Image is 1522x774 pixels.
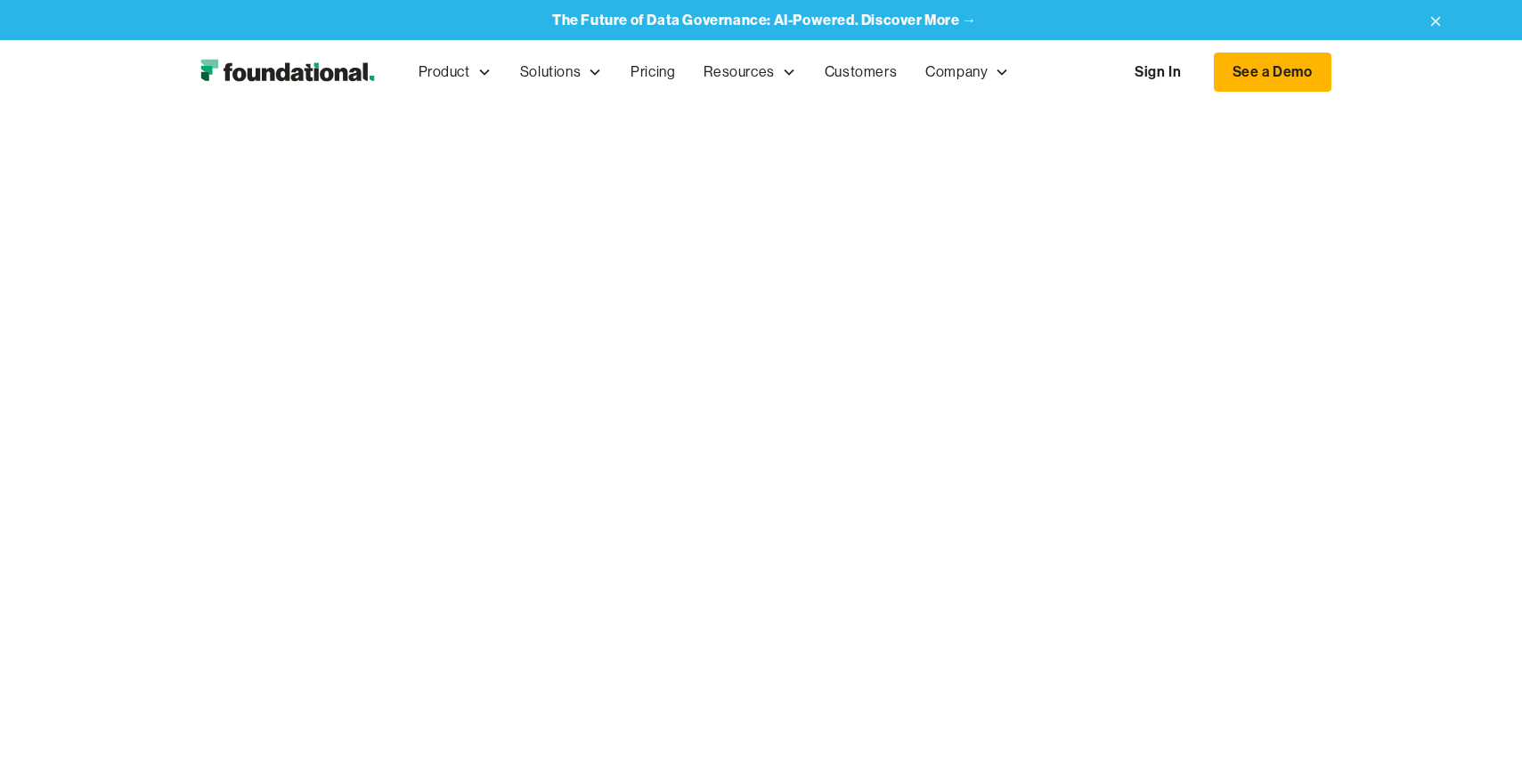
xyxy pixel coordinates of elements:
[616,43,689,102] a: Pricing
[552,12,977,29] a: The Future of Data Governance: AI-Powered. Discover More →
[704,61,774,84] div: Resources
[520,61,581,84] div: Solutions
[191,54,383,90] img: Foundational Logo
[689,43,810,102] div: Resources
[419,61,470,84] div: Product
[925,61,988,84] div: Company
[191,54,383,90] a: home
[1214,53,1331,92] a: See a Demo
[810,43,911,102] a: Customers
[911,43,1023,102] div: Company
[1117,53,1199,91] a: Sign In
[506,43,616,102] div: Solutions
[404,43,506,102] div: Product
[552,11,977,29] strong: The Future of Data Governance: AI-Powered. Discover More →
